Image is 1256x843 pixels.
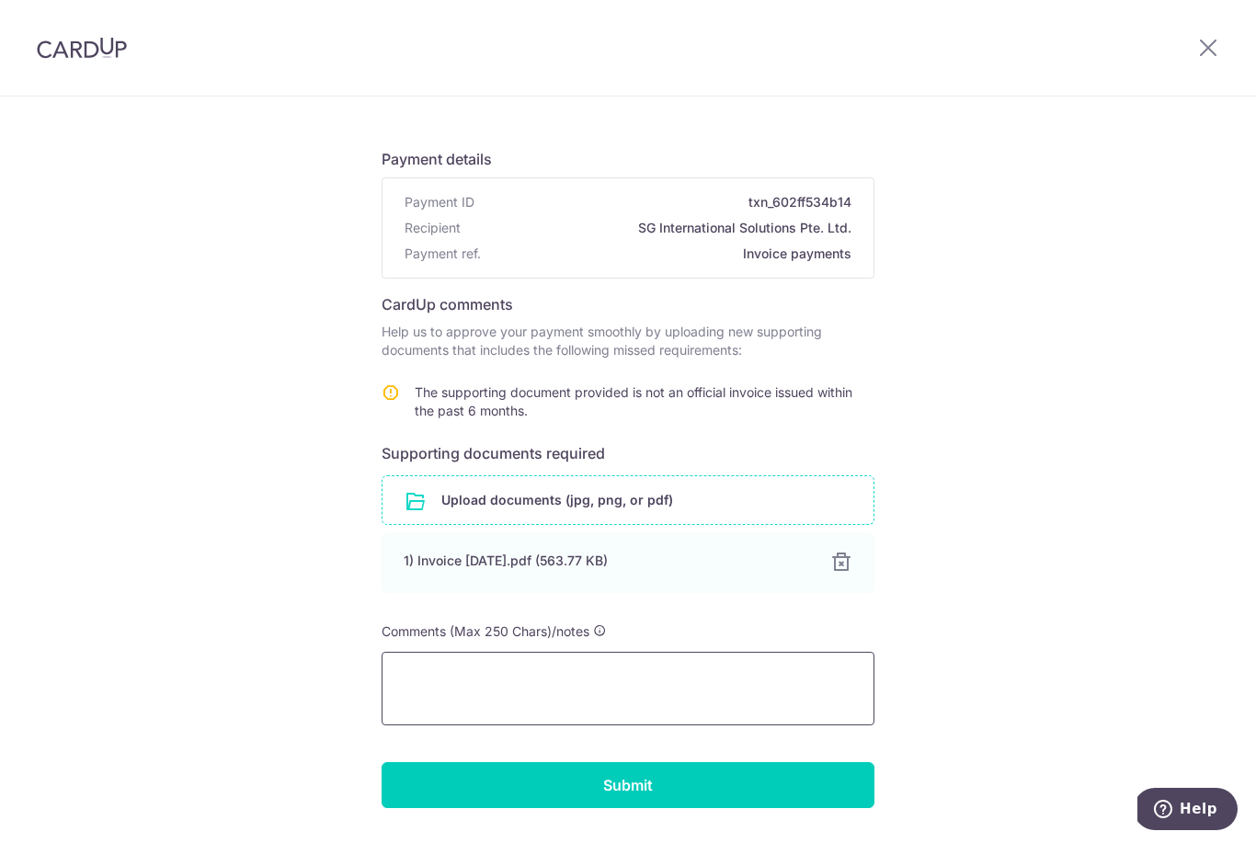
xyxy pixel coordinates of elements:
span: Comments (Max 250 Chars)/notes [382,623,589,639]
div: Upload documents (jpg, png, or pdf) [382,475,874,525]
h6: Payment details [382,148,874,170]
h6: CardUp comments [382,293,874,315]
span: Payment ref. [405,245,481,263]
p: Help us to approve your payment smoothly by uploading new supporting documents that includes the ... [382,323,874,359]
span: Payment ID [405,193,474,211]
span: The supporting document provided is not an official invoice issued within the past 6 months. [415,384,852,418]
h6: Supporting documents required [382,442,874,464]
img: CardUp [37,37,127,59]
span: txn_602ff534b14 [482,193,851,211]
span: Invoice payments [488,245,851,263]
div: 1) Invoice [DATE].pdf (563.77 KB) [404,552,808,570]
input: Submit [382,762,874,808]
span: SG International Solutions Pte. Ltd. [468,219,851,237]
iframe: Opens a widget where you can find more information [1137,788,1238,834]
span: Recipient [405,219,461,237]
